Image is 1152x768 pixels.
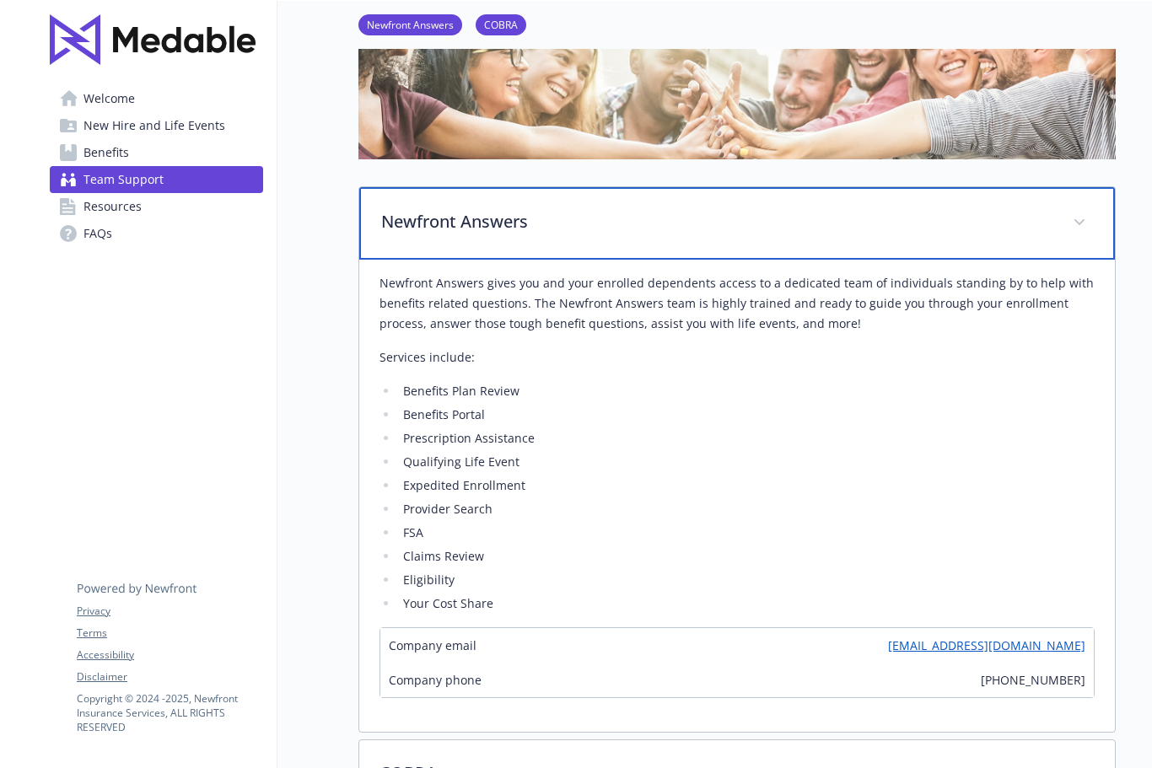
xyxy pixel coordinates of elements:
[381,209,1052,234] p: Newfront Answers
[77,626,262,641] a: Terms
[77,669,262,685] a: Disclaimer
[380,273,1095,334] p: Newfront Answers gives you and your enrolled dependents access to a dedicated team of individuals...
[358,16,462,32] a: Newfront Answers
[50,166,263,193] a: Team Support
[380,347,1095,368] p: Services include:​​
[50,220,263,247] a: FAQs
[83,193,142,220] span: Resources
[83,85,135,112] span: Welcome
[359,187,1115,260] div: Newfront Answers
[398,499,1095,519] li: Provider Search​
[389,671,482,689] span: Company phone
[888,636,1085,654] a: [EMAIL_ADDRESS][DOMAIN_NAME]
[398,405,1095,425] li: Benefits Portal​
[77,647,262,663] a: Accessibility
[398,452,1095,472] li: Qualifying Life Event​
[398,381,1095,401] li: Benefits Plan Review​
[398,570,1095,590] li: Eligibility​
[398,546,1095,567] li: Claims Review​
[358,2,1116,159] img: team support page banner
[359,260,1115,732] div: Newfront Answers
[398,428,1095,448] li: Prescription Assistance​
[77,691,262,734] p: Copyright © 2024 - 2025 , Newfront Insurance Services, ALL RIGHTS RESERVED
[981,671,1085,689] span: [PHONE_NUMBER]
[398,475,1095,496] li: Expedited Enrollment​
[476,16,526,32] a: COBRA
[83,112,225,139] span: New Hire and Life Events
[50,85,263,112] a: Welcome
[83,166,164,193] span: Team Support
[50,193,263,220] a: Resources
[83,139,129,166] span: Benefits
[389,636,476,654] span: Company email
[50,112,263,139] a: New Hire and Life Events
[50,139,263,166] a: Benefits
[83,220,112,247] span: FAQs
[398,593,1095,614] li: Your Cost Share​
[398,523,1095,543] li: FSA​
[77,604,262,619] a: Privacy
